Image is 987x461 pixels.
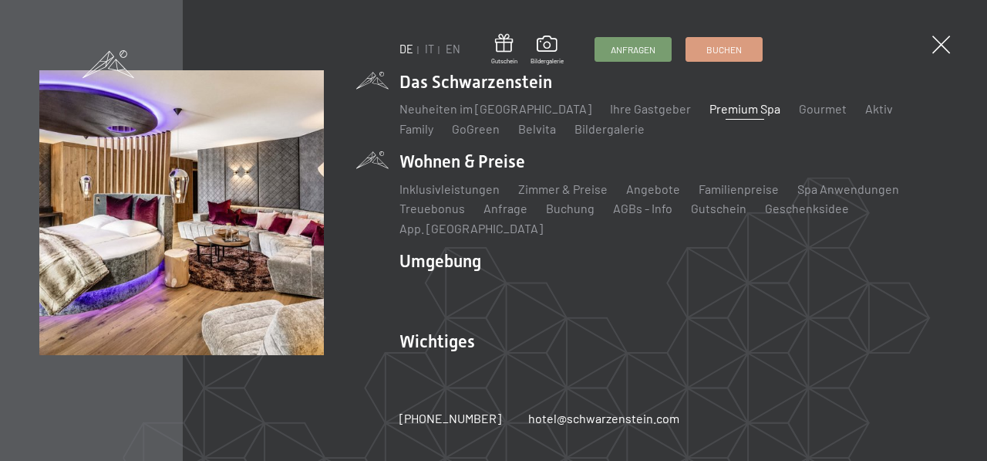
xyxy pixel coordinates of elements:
a: hotel@schwarzenstein.com [528,410,679,427]
a: [PHONE_NUMBER] [399,410,501,427]
a: IT [425,42,434,56]
a: Premium Spa [709,101,780,116]
a: Inklusivleistungen [399,181,500,196]
a: Angebote [626,181,680,196]
span: Bildergalerie [531,57,564,66]
a: Zimmer & Preise [518,181,608,196]
a: Neuheiten im [GEOGRAPHIC_DATA] [399,101,591,116]
a: Geschenksidee [765,201,849,215]
span: Buchen [706,43,742,56]
a: Family [399,121,433,136]
a: EN [446,42,460,56]
a: Treuebonus [399,201,465,215]
a: Buchung [546,201,595,215]
a: DE [399,42,413,56]
a: GoGreen [452,121,500,136]
a: Bildergalerie [531,36,564,65]
a: Gutschein [691,201,746,215]
a: Gourmet [799,101,847,116]
a: Aktiv [865,101,893,116]
a: Anfrage [483,201,527,215]
a: App. [GEOGRAPHIC_DATA] [399,221,543,236]
a: Bildergalerie [574,121,645,136]
a: Familienpreise [699,181,779,196]
a: Ihre Gastgeber [610,101,691,116]
a: AGBs - Info [613,201,672,215]
a: Buchen [686,38,762,61]
a: Belvita [518,121,556,136]
a: Spa Anwendungen [797,181,899,196]
span: [PHONE_NUMBER] [399,411,501,425]
a: Gutschein [491,34,517,66]
span: Gutschein [491,57,517,66]
span: Anfragen [611,43,655,56]
a: Anfragen [595,38,671,61]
